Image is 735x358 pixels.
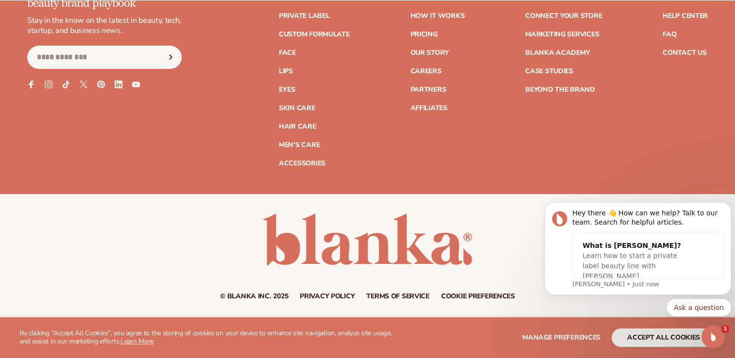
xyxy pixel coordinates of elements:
a: Eyes [279,86,295,93]
iframe: Intercom notifications message [541,188,735,332]
a: FAQ [663,31,676,38]
a: Case Studies [525,68,573,75]
a: Affiliates [410,105,447,112]
button: Subscribe [160,46,181,69]
a: Privacy policy [300,293,355,300]
p: Stay in the know on the latest in beauty, tech, startup, and business news. [27,16,182,36]
p: By clicking "Accept All Cookies", you agree to the storing of cookies on your device to enhance s... [19,329,399,346]
a: Careers [410,68,441,75]
small: © Blanka Inc. 2025 [220,292,288,301]
a: Lips [279,68,293,75]
a: Custom formulate [279,31,350,38]
a: Cookie preferences [441,293,515,300]
a: Private label [279,13,329,19]
a: Face [279,49,296,56]
a: Our Story [410,49,448,56]
a: Connect your store [525,13,602,19]
a: Skin Care [279,105,315,112]
button: accept all cookies [612,328,716,347]
a: How It Works [410,13,464,19]
a: Marketing services [525,31,599,38]
a: Contact Us [663,49,706,56]
iframe: Intercom live chat [701,325,725,348]
a: Partners [410,86,446,93]
a: Learn More [120,337,154,346]
span: 1 [721,325,729,333]
a: Blanka Academy [525,49,590,56]
a: Pricing [410,31,437,38]
a: Terms of service [366,293,429,300]
button: Manage preferences [522,328,600,347]
a: Hair Care [279,123,316,130]
a: Beyond the brand [525,86,595,93]
span: Manage preferences [522,333,600,342]
a: Men's Care [279,142,320,148]
a: Accessories [279,160,325,167]
a: Help Center [663,13,708,19]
